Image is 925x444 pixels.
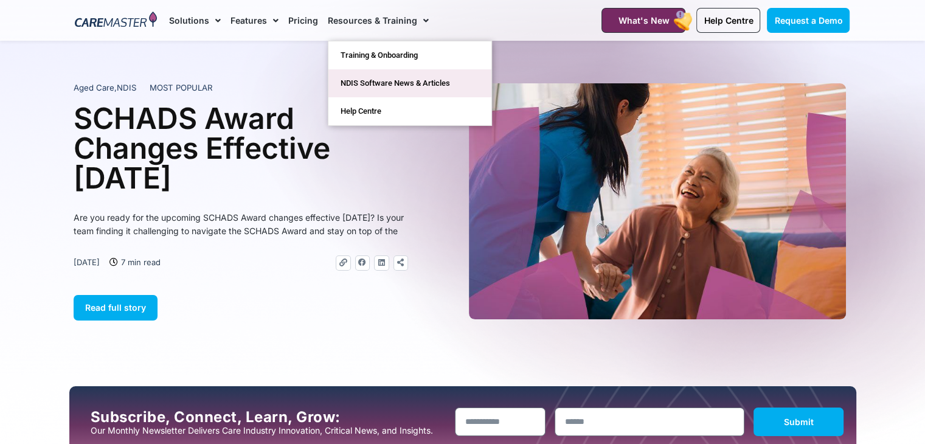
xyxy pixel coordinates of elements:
span: MOST POPULAR [150,82,213,94]
a: What's New [601,8,685,33]
a: NDIS Software News & Articles [328,69,491,97]
ul: Resources & Training [328,41,492,126]
form: New Form [455,408,844,442]
h1: SCHADS Award Changes Effective [DATE] [74,103,408,193]
span: NDIS [117,83,136,92]
p: Our Monthly Newsletter Delivers Care Industry Innovation, Critical News, and Insights. [91,426,446,435]
span: 7 min read [118,255,161,269]
span: Help Centre [704,15,753,26]
span: Request a Demo [774,15,842,26]
img: CareMaster Logo [75,12,157,30]
span: What's New [618,15,669,26]
a: Help Centre [328,97,491,125]
span: Read full story [85,302,146,313]
time: [DATE] [74,257,100,267]
a: Training & Onboarding [328,41,491,69]
button: Submit [754,408,844,436]
a: Help Centre [696,8,760,33]
h2: Subscribe, Connect, Learn, Grow: [91,409,446,426]
p: Are you ready for the upcoming SCHADS Award changes effective [DATE]? Is your team finding it cha... [74,211,408,238]
img: A heartwarming moment where a support worker in a blue uniform, with a stethoscope draped over he... [469,83,846,319]
span: Aged Care [74,83,114,92]
a: Read full story [74,295,158,321]
a: Request a Demo [767,8,850,33]
span: , [74,83,136,92]
span: Submit [784,417,814,427]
